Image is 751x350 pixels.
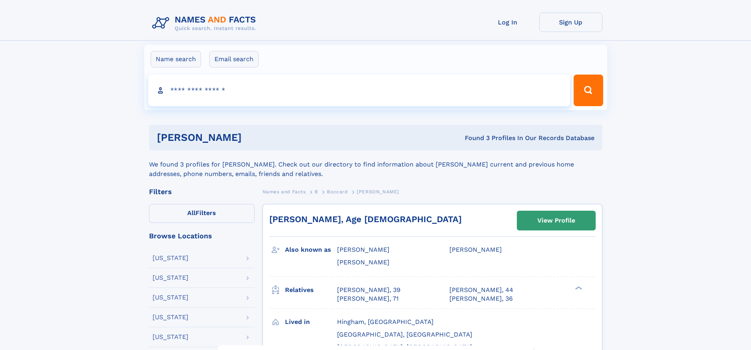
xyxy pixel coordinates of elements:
[269,214,462,224] a: [PERSON_NAME], Age [DEMOGRAPHIC_DATA]
[285,315,337,329] h3: Lived in
[149,232,255,240] div: Browse Locations
[153,334,188,340] div: [US_STATE]
[574,75,603,106] button: Search Button
[285,283,337,297] h3: Relatives
[209,51,259,67] label: Email search
[148,75,570,106] input: search input
[149,188,255,195] div: Filters
[263,187,306,197] a: Names and Facts
[337,258,389,266] span: [PERSON_NAME]
[149,150,602,179] div: We found 3 profiles for [PERSON_NAME]. Check out our directory to find information about [PERSON_...
[315,189,318,195] span: B
[476,13,539,32] a: Log In
[337,294,399,303] a: [PERSON_NAME], 71
[327,187,348,197] a: Boccard
[353,134,594,142] div: Found 3 Profiles In Our Records Database
[337,246,389,253] span: [PERSON_NAME]
[449,294,513,303] a: [PERSON_NAME], 36
[337,286,401,294] a: [PERSON_NAME], 39
[187,209,196,217] span: All
[337,331,472,338] span: [GEOGRAPHIC_DATA], [GEOGRAPHIC_DATA]
[327,189,348,195] span: Boccard
[357,189,399,195] span: [PERSON_NAME]
[153,275,188,281] div: [US_STATE]
[149,13,263,34] img: Logo Names and Facts
[153,255,188,261] div: [US_STATE]
[151,51,201,67] label: Name search
[153,314,188,320] div: [US_STATE]
[539,13,602,32] a: Sign Up
[157,133,353,142] h1: [PERSON_NAME]
[149,204,255,223] label: Filters
[285,243,337,256] h3: Also known as
[153,294,188,301] div: [US_STATE]
[315,187,318,197] a: B
[449,286,513,294] a: [PERSON_NAME], 44
[573,285,583,290] div: ❯
[517,211,595,230] a: View Profile
[537,211,575,230] div: View Profile
[449,246,502,253] span: [PERSON_NAME]
[337,318,434,326] span: Hingham, [GEOGRAPHIC_DATA]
